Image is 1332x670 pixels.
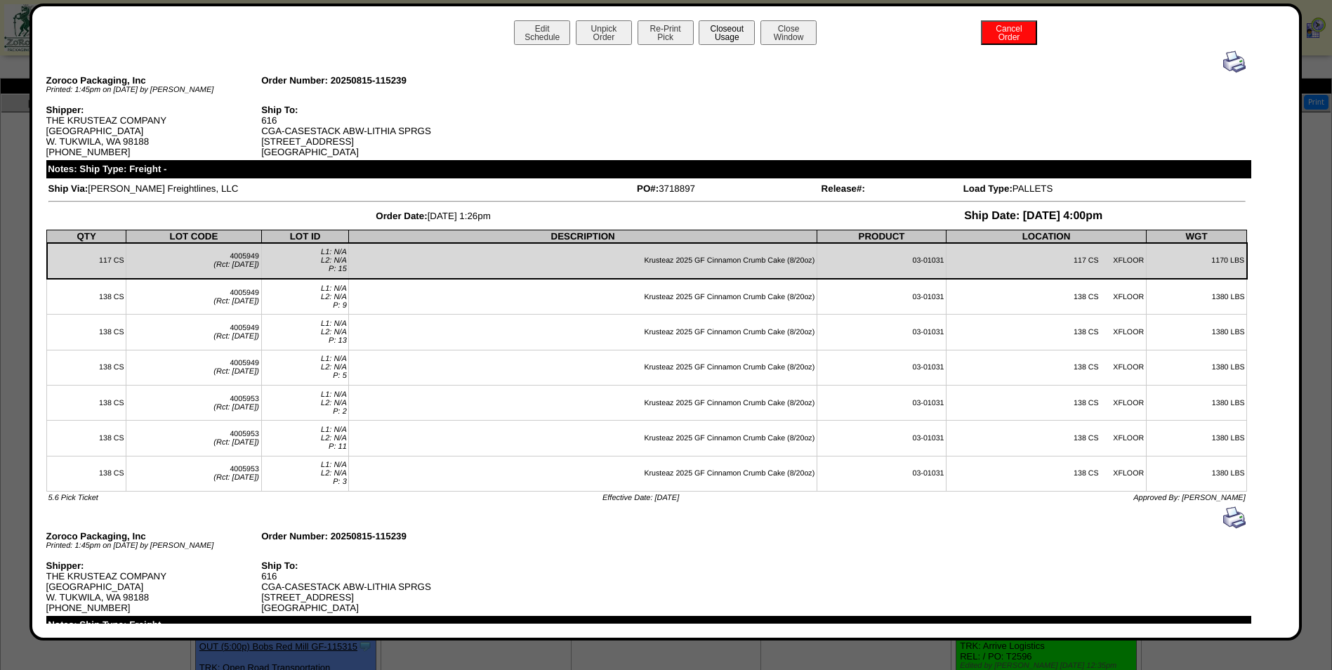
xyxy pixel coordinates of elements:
td: 138 CS XFLOOR [947,456,1147,491]
th: WGT [1146,230,1246,243]
td: 138 CS XFLOOR [947,279,1147,315]
td: 138 CS XFLOOR [947,385,1147,420]
button: UnpickOrder [576,20,632,45]
td: 4005953 [126,456,261,491]
td: 1380 LBS [1146,421,1246,456]
td: 03-01031 [817,456,946,491]
span: Ship Via: [48,183,88,194]
td: 4005949 [126,315,261,350]
img: print.gif [1223,506,1246,529]
span: Ship Date: [DATE] 4:00pm [964,210,1102,222]
button: CancelOrder [981,20,1037,45]
span: (Rct: [DATE]) [213,473,259,482]
td: 03-01031 [817,279,946,315]
button: Re-PrintPick [638,20,694,45]
td: 4005953 [126,385,261,420]
td: 138 CS [47,279,126,315]
span: (Rct: [DATE]) [213,403,259,412]
td: 4005949 [126,243,261,279]
div: Printed: 1:45pm on [DATE] by [PERSON_NAME] [46,86,262,94]
span: PO#: [637,183,659,194]
button: EditSchedule [514,20,570,45]
td: Krusteaz 2025 GF Cinnamon Crumb Cake (8/20oz) [349,421,817,456]
div: Printed: 1:45pm on [DATE] by [PERSON_NAME] [46,541,262,550]
th: PRODUCT [817,230,946,243]
td: Krusteaz 2025 GF Cinnamon Crumb Cake (8/20oz) [349,385,817,420]
th: QTY [47,230,126,243]
td: 138 CS [47,385,126,420]
span: (Rct: [DATE]) [213,261,259,269]
td: 03-01031 [817,385,946,420]
div: Order Number: 20250815-115239 [261,531,477,541]
div: Shipper: [46,105,262,115]
span: (Rct: [DATE]) [213,332,259,341]
span: (Rct: [DATE]) [213,367,259,376]
td: Krusteaz 2025 GF Cinnamon Crumb Cake (8/20oz) [349,279,817,315]
td: 117 CS [47,243,126,279]
div: 616 CGA-CASESTACK ABW-LITHIA SPRGS [STREET_ADDRESS] [GEOGRAPHIC_DATA] [261,560,477,613]
div: Zoroco Packaging, Inc [46,75,262,86]
td: 138 CS [47,456,126,491]
td: 138 CS [47,421,126,456]
td: 1380 LBS [1146,385,1246,420]
span: Effective Date: [DATE] [602,494,679,502]
td: [PERSON_NAME] Freightlines, LLC [48,183,635,195]
td: 03-01031 [817,315,946,350]
span: L1: N/A L2: N/A P: 11 [321,426,347,451]
td: 03-01031 [817,350,946,385]
td: Krusteaz 2025 GF Cinnamon Crumb Cake (8/20oz) [349,456,817,491]
div: Ship To: [261,105,477,115]
td: PALLETS [963,183,1246,195]
span: Load Type: [963,183,1013,194]
a: CloseWindow [759,32,818,42]
th: DESCRIPTION [349,230,817,243]
td: 03-01031 [817,243,946,279]
td: 117 CS XFLOOR [947,243,1147,279]
div: THE KRUSTEAZ COMPANY [GEOGRAPHIC_DATA] W. TUKWILA, WA 98188 [PHONE_NUMBER] [46,105,262,157]
td: 1380 LBS [1146,350,1246,385]
td: 4005953 [126,421,261,456]
span: L1: N/A L2: N/A P: 15 [321,248,347,273]
div: Zoroco Packaging, Inc [46,531,262,541]
div: 616 CGA-CASESTACK ABW-LITHIA SPRGS [STREET_ADDRESS] [GEOGRAPHIC_DATA] [261,105,477,157]
span: L1: N/A L2: N/A P: 13 [321,320,347,345]
td: 03-01031 [817,421,946,456]
td: 138 CS XFLOOR [947,350,1147,385]
th: LOT ID [261,230,349,243]
td: 1380 LBS [1146,456,1246,491]
td: Krusteaz 2025 GF Cinnamon Crumb Cake (8/20oz) [349,315,817,350]
td: 138 CS XFLOOR [947,315,1147,350]
th: LOCATION [947,230,1147,243]
td: 1380 LBS [1146,315,1246,350]
span: (Rct: [DATE]) [213,297,259,306]
td: 138 CS [47,315,126,350]
span: (Rct: [DATE]) [213,438,259,447]
td: 1170 LBS [1146,243,1246,279]
td: 138 CS [47,350,126,385]
img: print.gif [1223,51,1246,73]
span: L1: N/A L2: N/A P: 3 [321,461,347,486]
div: Ship To: [261,560,477,571]
td: 1380 LBS [1146,279,1246,315]
td: 4005949 [126,279,261,315]
span: 5.6 Pick Ticket [48,494,98,502]
button: CloseWindow [760,20,817,45]
td: Krusteaz 2025 GF Cinnamon Crumb Cake (8/20oz) [349,350,817,385]
td: 3718897 [636,183,819,195]
div: THE KRUSTEAZ COMPANY [GEOGRAPHIC_DATA] W. TUKWILA, WA 98188 [PHONE_NUMBER] [46,560,262,613]
td: 138 CS XFLOOR [947,421,1147,456]
div: Shipper: [46,560,262,571]
td: 4005949 [126,350,261,385]
td: Krusteaz 2025 GF Cinnamon Crumb Cake (8/20oz) [349,243,817,279]
div: Notes: Ship Type: Freight - [46,160,1252,178]
td: [DATE] 1:26pm [48,209,819,223]
span: Approved By: [PERSON_NAME] [1133,494,1246,502]
span: L1: N/A L2: N/A P: 5 [321,355,347,380]
span: Order Date: [376,211,427,221]
span: Release#: [822,183,865,194]
div: Order Number: 20250815-115239 [261,75,477,86]
span: L1: N/A L2: N/A P: 2 [321,390,347,416]
span: L1: N/A L2: N/A P: 9 [321,284,347,310]
th: LOT CODE [126,230,261,243]
button: CloseoutUsage [699,20,755,45]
